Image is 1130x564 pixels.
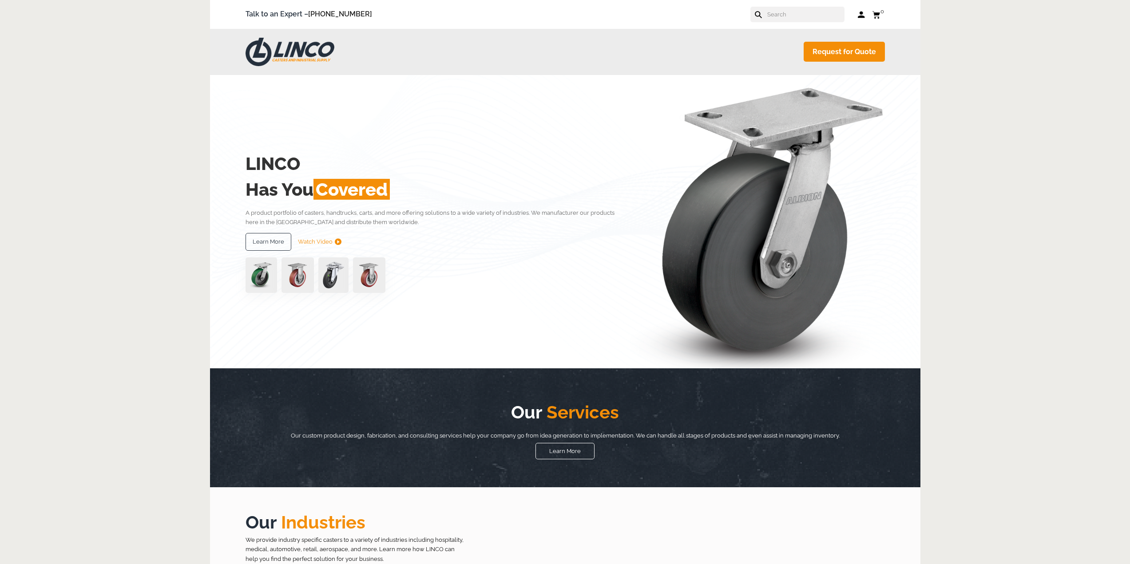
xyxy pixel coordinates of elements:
[282,257,314,293] img: capture-59611-removebg-preview-1.png
[246,535,468,564] p: We provide industry specific casters to a variety of industries including hospitality, medical, a...
[281,431,849,441] p: Our custom product design, fabrication, and consulting services help your company go from idea ge...
[313,179,390,200] span: Covered
[535,443,595,459] a: Learn More
[353,257,385,293] img: capture-59611-removebg-preview-1.png
[246,233,291,251] a: Learn More
[630,75,885,368] img: linco_caster
[246,509,885,535] h2: Our
[246,208,628,227] p: A product portfolio of casters, handtrucks, carts, and more offering solutions to a wide variety ...
[246,151,628,177] h2: LINCO
[766,7,845,22] input: Search
[880,8,884,15] span: 0
[246,38,334,66] img: LINCO CASTERS & INDUSTRIAL SUPPLY
[246,8,372,20] span: Talk to an Expert –
[804,42,885,62] a: Request for Quote
[335,238,341,245] img: subtract.png
[858,10,865,19] a: Log in
[318,257,349,293] img: lvwpp200rst849959jpg-30522-removebg-preview-1.png
[308,10,372,18] a: [PHONE_NUMBER]
[298,233,341,251] a: Watch Video
[872,9,885,20] a: 0
[246,177,628,202] h2: Has You
[246,257,277,293] img: pn3orx8a-94725-1-1-.png
[277,512,365,532] span: Industries
[542,402,619,422] span: Services
[281,399,849,425] h2: Our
